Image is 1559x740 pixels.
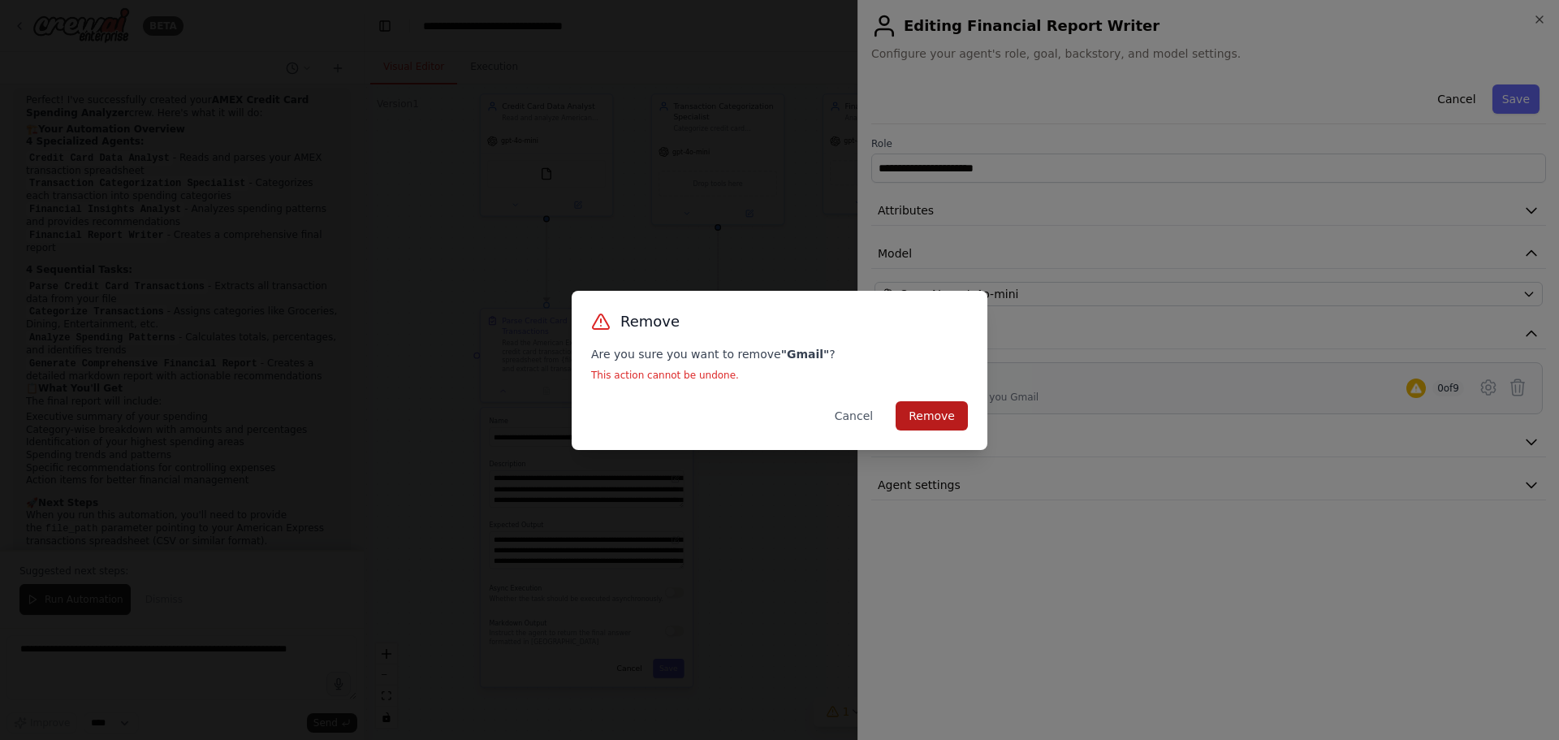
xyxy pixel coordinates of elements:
strong: " Gmail " [781,348,830,361]
button: Cancel [822,401,886,431]
p: Are you sure you want to remove ? [591,346,968,362]
button: Remove [896,401,968,431]
h3: Remove [620,310,680,333]
p: This action cannot be undone. [591,369,968,382]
